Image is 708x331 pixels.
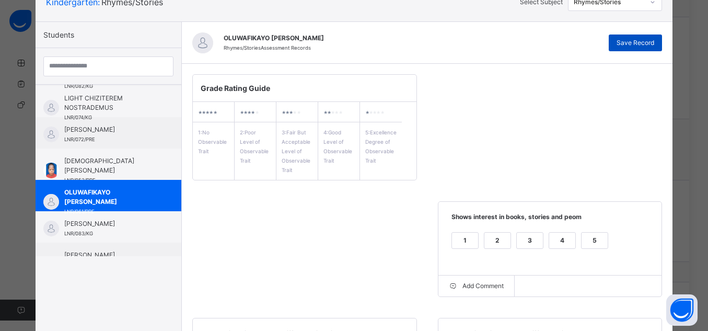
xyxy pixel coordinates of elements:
[297,110,300,115] i: ★
[365,110,369,115] i: ★
[243,110,247,115] i: ★
[202,110,205,115] i: ★
[380,110,384,115] i: ★
[64,231,93,236] span: LNR/083/KG
[43,194,59,210] img: default.svg
[255,110,259,115] i: ★
[452,233,478,248] div: 1
[334,110,338,115] i: ★
[64,188,158,207] span: OLUWAFIKAYO [PERSON_NAME]
[205,110,209,115] i: ★
[240,110,243,115] i: ★
[369,110,373,115] i: ★
[289,110,293,115] i: ★
[64,209,95,214] span: LNR/061/PRE
[64,177,96,183] span: LNR/053/PRE
[282,129,310,173] span: 3 : Fair But Acceptable Level of Observable Trait
[213,110,217,115] i: ★
[549,233,575,248] div: 4
[293,110,296,115] i: ★
[224,33,599,43] span: OLUWAFIKAYO [PERSON_NAME]
[64,136,95,142] span: LNR/072/PRE
[198,129,227,154] span: 1 : No Observable Trait
[240,129,269,164] span: 2 : Poor Level of Observable Trait
[43,29,74,40] span: Students
[666,294,698,326] button: Open asap
[192,32,213,53] img: default.svg
[373,110,376,115] i: ★
[64,125,158,134] span: [PERSON_NAME]
[64,115,92,120] span: LNR/074/KG
[198,110,202,115] i: ★
[209,110,213,115] i: ★
[247,110,251,115] i: ★
[64,250,158,269] span: [PERSON_NAME] [PERSON_NAME]
[64,156,158,175] span: [DEMOGRAPHIC_DATA] [PERSON_NAME]
[201,83,409,94] span: Grade Rating Guide
[438,276,515,296] div: Add Comment
[224,45,311,51] span: Rhymes/Stories Assessment Records
[517,233,543,248] div: 3
[327,110,331,115] i: ★
[323,129,352,164] span: 4 : Good Level of Observable Trait
[339,110,342,115] i: ★
[282,110,285,115] i: ★
[43,163,59,178] img: LNR_053_PRE.png
[43,221,59,236] img: default.svg
[323,110,327,115] i: ★
[331,110,334,115] i: ★
[582,233,608,248] div: 5
[251,110,254,115] i: ★
[376,110,380,115] i: ★
[43,100,59,116] img: default.svg
[64,219,158,229] span: [PERSON_NAME]
[43,127,59,142] img: default.svg
[449,212,652,230] span: Shows interest in books, stories and peom
[484,233,510,248] div: 2
[617,38,654,48] span: Save Record
[365,129,397,164] span: 5 : Excellence Degree of Observable Trait
[64,94,158,112] span: LIGHT CHIZITEREM NOSTRADEMUS
[285,110,289,115] i: ★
